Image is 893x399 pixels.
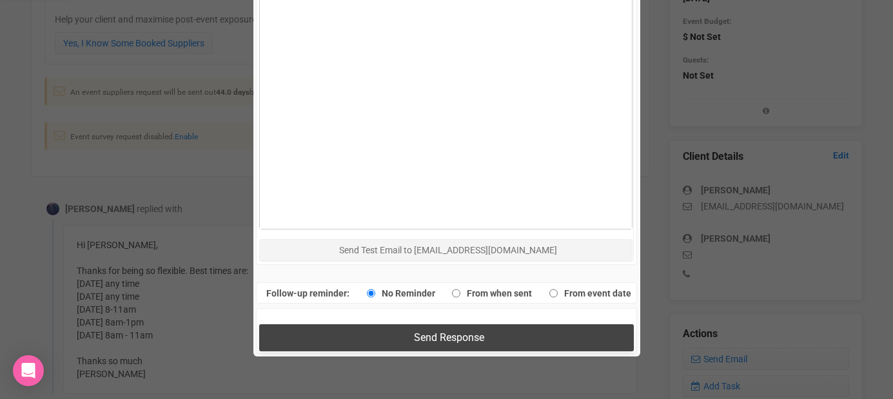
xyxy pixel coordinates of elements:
[266,284,349,302] label: Follow-up reminder:
[446,284,532,302] label: From when sent
[360,284,435,302] label: No Reminder
[13,355,44,386] div: Open Intercom Messenger
[339,245,557,255] span: Send Test Email to [EMAIL_ADDRESS][DOMAIN_NAME]
[414,331,484,344] span: Send Response
[543,284,631,302] label: From event date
